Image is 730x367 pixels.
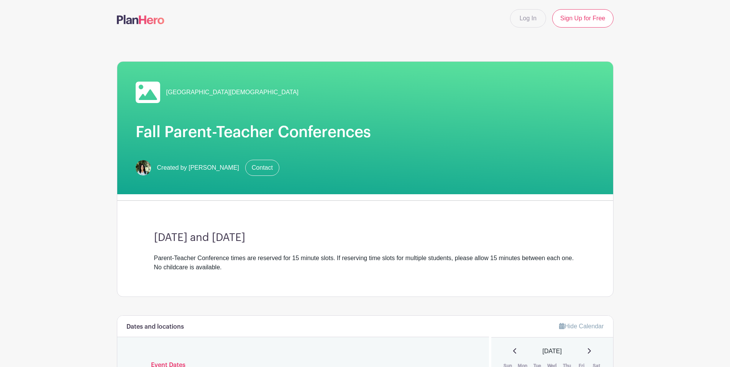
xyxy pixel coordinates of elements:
[117,15,164,24] img: logo-507f7623f17ff9eddc593b1ce0a138ce2505c220e1c5a4e2b4648c50719b7d32.svg
[552,9,613,28] a: Sign Up for Free
[157,163,239,172] span: Created by [PERSON_NAME]
[136,123,595,141] h1: Fall Parent-Teacher Conferences
[126,323,184,331] h6: Dates and locations
[559,323,604,329] a: Hide Calendar
[510,9,546,28] a: Log In
[245,160,279,176] a: Contact
[166,88,299,97] span: [GEOGRAPHIC_DATA][DEMOGRAPHIC_DATA]
[154,231,576,244] h3: [DATE] and [DATE]
[154,254,576,272] div: Parent-Teacher Conference times are reserved for 15 minute slots. If reserving time slots for mul...
[136,160,151,175] img: ICS%20Faculty%20Staff%20Headshots%202024-2025-42.jpg
[543,347,562,356] span: [DATE]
